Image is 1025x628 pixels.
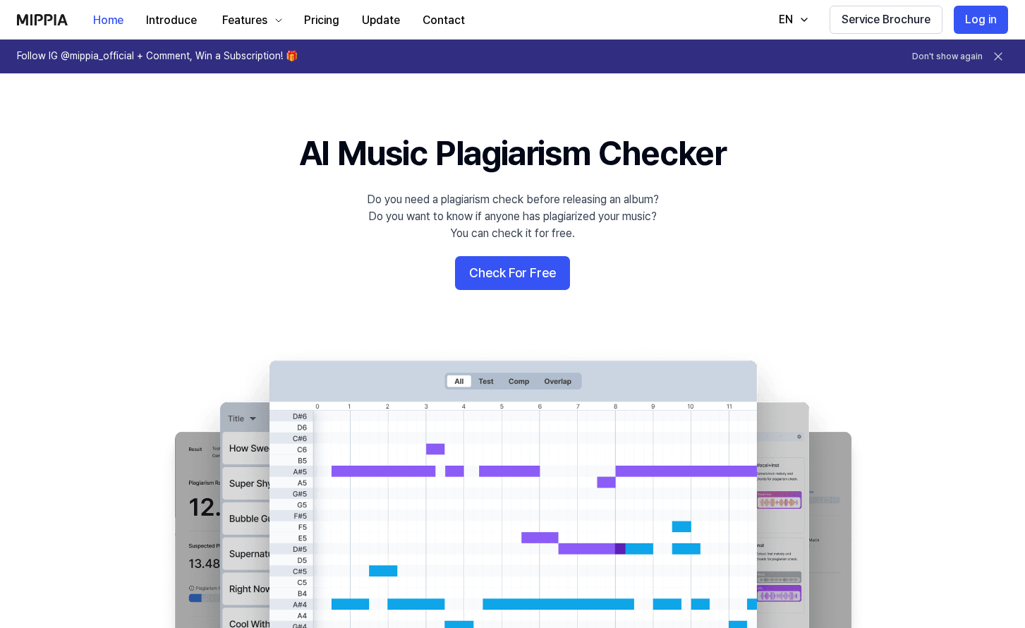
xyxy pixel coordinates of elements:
a: Update [351,1,411,40]
button: Don't show again [912,51,983,63]
button: Contact [411,6,476,35]
h1: AI Music Plagiarism Checker [299,130,726,177]
div: Do you need a plagiarism check before releasing an album? Do you want to know if anyone has plagi... [367,191,659,242]
img: logo [17,14,68,25]
button: Service Brochure [830,6,942,34]
a: Home [82,1,135,40]
button: Check For Free [455,256,570,290]
button: Update [351,6,411,35]
button: Features [208,6,293,35]
button: EN [765,6,818,34]
button: Pricing [293,6,351,35]
button: Home [82,6,135,35]
div: Features [219,12,270,29]
h1: Follow IG @mippia_official + Comment, Win a Subscription! 🎁 [17,49,298,64]
div: EN [776,11,796,28]
button: Log in [954,6,1008,34]
button: Introduce [135,6,208,35]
